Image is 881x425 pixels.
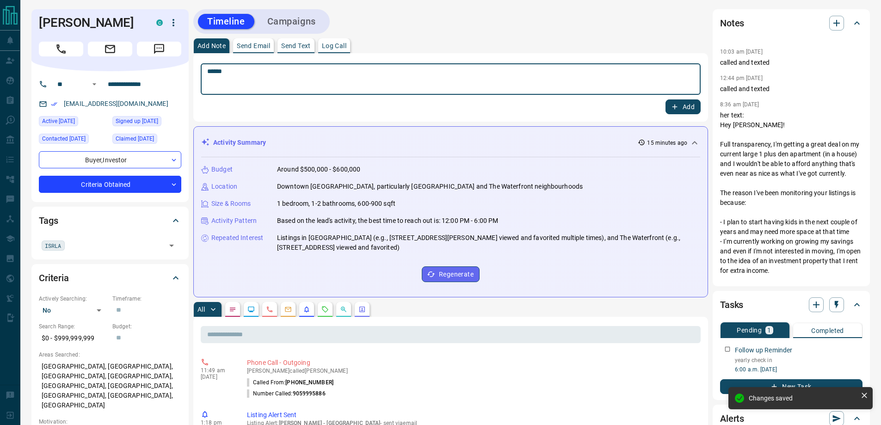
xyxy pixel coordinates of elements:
[112,322,181,331] p: Budget:
[277,165,360,174] p: Around $500,000 - $600,000
[720,12,863,34] div: Notes
[39,359,181,413] p: [GEOGRAPHIC_DATA], [GEOGRAPHIC_DATA], [GEOGRAPHIC_DATA], [GEOGRAPHIC_DATA], [GEOGRAPHIC_DATA], [G...
[720,101,759,108] p: 8:36 am [DATE]
[735,356,863,364] p: yearly check in
[39,331,108,346] p: $0 - $999,999,999
[64,100,168,107] a: [EMAIL_ADDRESS][DOMAIN_NAME]
[39,151,181,168] div: Buyer , Investor
[811,327,844,334] p: Completed
[358,306,366,313] svg: Agent Actions
[247,378,333,387] p: Called From:
[88,42,132,56] span: Email
[720,58,863,68] p: called and texted
[39,134,108,147] div: Mon Sep 16 2024
[247,368,697,374] p: [PERSON_NAME] called [PERSON_NAME]
[720,75,763,81] p: 12:44 pm [DATE]
[39,295,108,303] p: Actively Searching:
[749,394,857,402] div: Changes saved
[277,199,395,209] p: 1 bedroom, 1-2 bathrooms, 600-900 sqft
[39,271,69,285] h2: Criteria
[116,134,154,143] span: Claimed [DATE]
[39,116,108,129] div: Fri Aug 29 2025
[112,295,181,303] p: Timeframe:
[247,389,326,398] p: Number Called:
[720,297,743,312] h2: Tasks
[165,239,178,252] button: Open
[211,165,233,174] p: Budget
[39,267,181,289] div: Criteria
[198,14,254,29] button: Timeline
[422,266,480,282] button: Regenerate
[303,306,310,313] svg: Listing Alerts
[211,216,257,226] p: Activity Pattern
[39,42,83,56] span: Call
[277,233,700,253] p: Listings in [GEOGRAPHIC_DATA] (e.g., [STREET_ADDRESS][PERSON_NAME] viewed and favorited multiple ...
[51,101,57,107] svg: Email Verified
[293,390,326,397] span: 9059995886
[39,322,108,331] p: Search Range:
[340,306,347,313] svg: Opportunities
[112,116,181,129] div: Mon May 13 2019
[247,306,255,313] svg: Lead Browsing Activity
[211,199,251,209] p: Size & Rooms
[720,16,744,31] h2: Notes
[201,374,233,380] p: [DATE]
[277,182,583,191] p: Downtown [GEOGRAPHIC_DATA], particularly [GEOGRAPHIC_DATA] and The Waterfront neighbourhoods
[42,134,86,143] span: Contacted [DATE]
[211,233,263,243] p: Repeated Interest
[211,182,237,191] p: Location
[247,410,697,420] p: Listing Alert Sent
[720,111,863,324] p: her text: Hey [PERSON_NAME]! Full transparency, I'm getting a great deal on my current large 1 pl...
[156,19,163,26] div: condos.ca
[197,306,205,313] p: All
[39,213,58,228] h2: Tags
[266,306,273,313] svg: Calls
[39,176,181,193] div: Criteria Obtained
[237,43,270,49] p: Send Email
[247,358,697,368] p: Phone Call - Outgoing
[45,241,62,250] span: ISRLA
[39,15,142,30] h1: [PERSON_NAME]
[213,138,266,148] p: Activity Summary
[201,367,233,374] p: 11:49 am
[665,99,701,114] button: Add
[735,365,863,374] p: 6:00 a.m. [DATE]
[258,14,325,29] button: Campaigns
[137,42,181,56] span: Message
[284,306,292,313] svg: Emails
[321,306,329,313] svg: Requests
[201,134,700,151] div: Activity Summary15 minutes ago
[229,306,236,313] svg: Notes
[277,216,498,226] p: Based on the lead's activity, the best time to reach out is: 12:00 PM - 6:00 PM
[39,303,108,318] div: No
[767,327,771,333] p: 1
[116,117,158,126] span: Signed up [DATE]
[197,43,226,49] p: Add Note
[285,379,333,386] span: [PHONE_NUMBER]
[720,49,763,55] p: 10:03 am [DATE]
[89,79,100,90] button: Open
[735,345,792,355] p: Follow up Reminder
[647,139,687,147] p: 15 minutes ago
[322,43,346,49] p: Log Call
[720,379,863,394] button: New Task
[39,351,181,359] p: Areas Searched:
[39,209,181,232] div: Tags
[112,134,181,147] div: Sun Jan 03 2021
[720,294,863,316] div: Tasks
[281,43,311,49] p: Send Text
[720,84,863,94] p: called and texted
[737,327,762,333] p: Pending
[42,117,75,126] span: Active [DATE]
